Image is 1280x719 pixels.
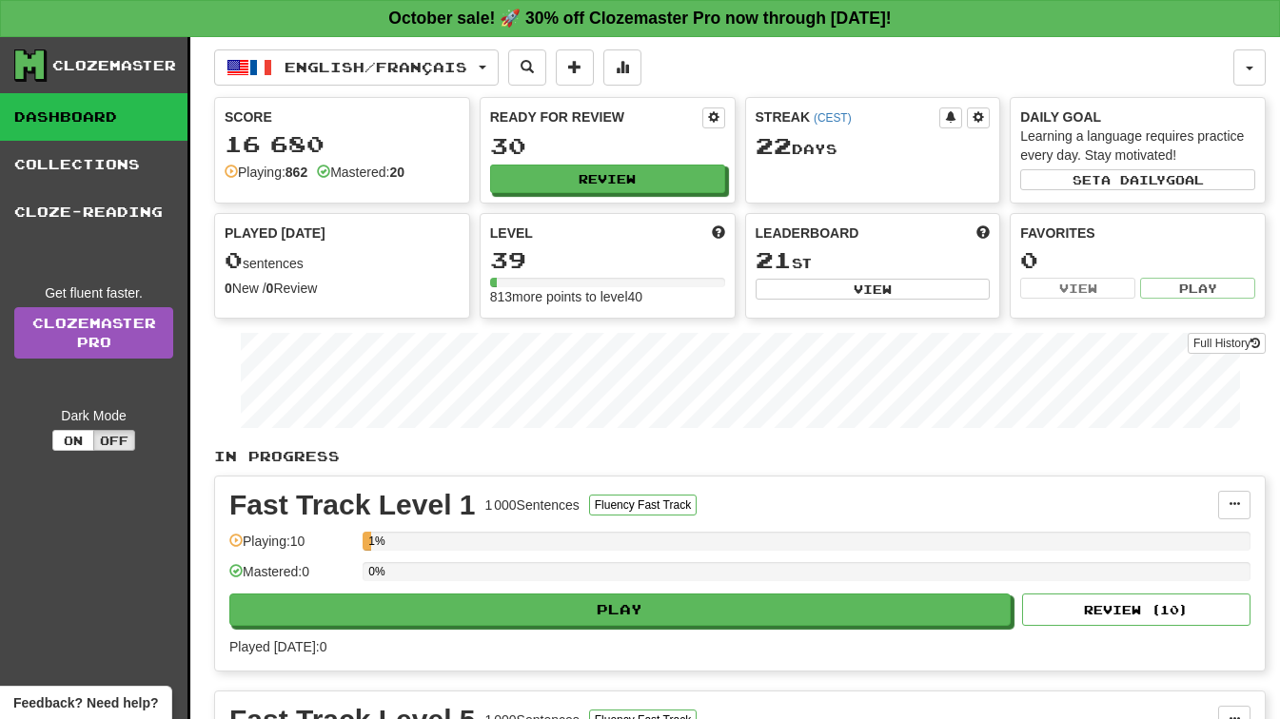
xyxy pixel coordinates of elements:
[490,287,725,306] div: 813 more points to level 40
[225,248,460,273] div: sentences
[1020,126,1255,165] div: Learning a language requires practice every day. Stay motivated!
[756,246,792,273] span: 21
[490,223,533,243] span: Level
[756,134,991,159] div: Day s
[1020,278,1135,299] button: View
[490,134,725,158] div: 30
[93,430,135,451] button: Off
[229,562,353,593] div: Mastered: 0
[490,165,725,193] button: Review
[225,279,460,298] div: New / Review
[388,9,891,28] strong: October sale! 🚀 30% off Clozemaster Pro now through [DATE]!
[14,307,173,359] a: ClozemasterPro
[389,165,404,180] strong: 20
[508,49,546,86] button: Search sentences
[225,223,325,243] span: Played [DATE]
[13,693,158,712] span: Open feedback widget
[712,223,725,243] span: Score more points to level up
[286,165,307,180] strong: 862
[1188,333,1266,354] button: Full History
[225,281,232,296] strong: 0
[1140,278,1255,299] button: Play
[229,639,326,654] span: Played [DATE]: 0
[52,430,94,451] button: On
[214,49,499,86] button: English/Français
[1020,169,1255,190] button: Seta dailygoal
[485,496,580,515] div: 1 000 Sentences
[976,223,990,243] span: This week in points, UTC
[52,56,176,75] div: Clozemaster
[589,495,697,515] button: Fluency Fast Track
[285,59,467,75] span: English / Français
[490,107,702,126] div: Ready for Review
[229,491,476,519] div: Fast Track Level 1
[368,532,371,551] div: 1%
[266,281,274,296] strong: 0
[756,107,940,126] div: Streak
[225,163,307,182] div: Playing:
[1022,593,1250,626] button: Review (10)
[14,283,173,302] div: Get fluent faster.
[214,447,1266,466] p: In Progress
[1020,223,1255,243] div: Favorites
[756,223,859,243] span: Leaderboard
[229,532,353,563] div: Playing: 10
[1020,107,1255,126] div: Daily Goal
[225,107,460,126] div: Score
[756,279,991,300] button: View
[14,406,173,425] div: Dark Mode
[1020,248,1255,272] div: 0
[229,593,1011,626] button: Play
[756,248,991,273] div: st
[317,163,404,182] div: Mastered:
[1101,173,1166,186] span: a daily
[225,132,460,156] div: 16 680
[490,248,725,272] div: 39
[225,246,243,273] span: 0
[556,49,594,86] button: Add sentence to collection
[756,132,792,159] span: 22
[603,49,641,86] button: More stats
[814,111,852,125] a: (CEST)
